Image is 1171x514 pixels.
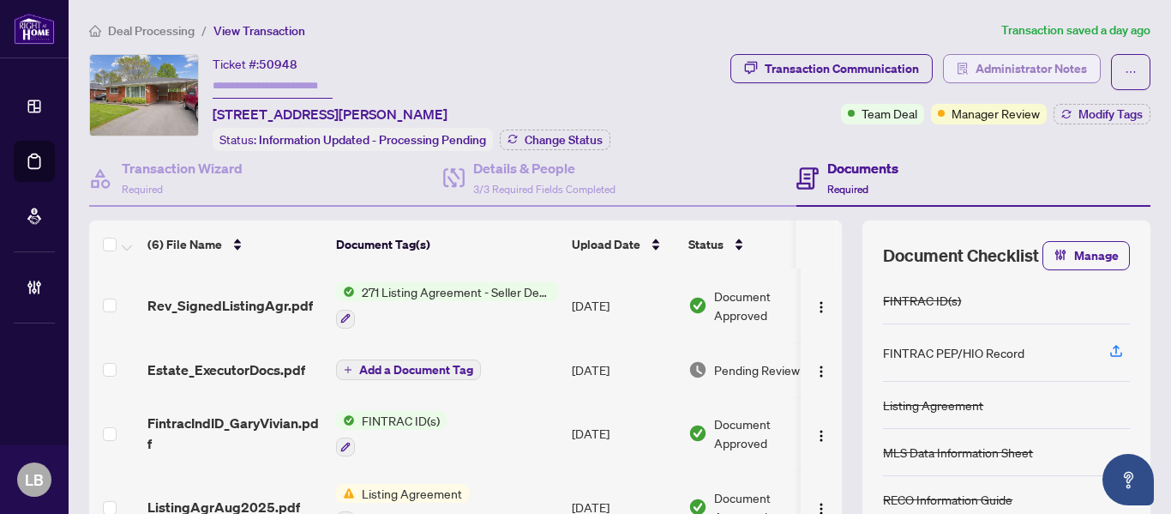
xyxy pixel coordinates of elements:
[862,104,917,123] span: Team Deal
[201,21,207,40] li: /
[147,295,313,316] span: Rev_SignedListingAgr.pdf
[1078,108,1143,120] span: Modify Tags
[565,221,682,269] th: Upload Date
[336,359,481,381] button: Add a Document Tag
[336,282,355,301] img: Status Icon
[213,54,297,74] div: Ticket #:
[344,366,352,374] span: plus
[213,128,493,151] div: Status:
[355,411,447,430] span: FINTRAC ID(s)
[827,183,868,196] span: Required
[688,296,707,315] img: Document Status
[952,104,1040,123] span: Manager Review
[329,221,565,269] th: Document Tag(s)
[473,158,616,178] h4: Details & People
[814,429,828,443] img: Logo
[827,158,898,178] h4: Documents
[883,244,1039,268] span: Document Checklist
[336,360,481,380] button: Add a Document Tag
[682,221,827,269] th: Status
[259,132,486,148] span: Information Updated - Processing Pending
[336,411,447,457] button: Status IconFINTRAC ID(s)
[808,292,835,319] button: Logo
[336,282,558,329] button: Status Icon271 Listing Agreement - Seller Designated Representation Agreement Authority to Offer ...
[90,55,198,136] img: IMG-40764394_1.jpg
[688,424,707,443] img: Document Status
[336,411,355,430] img: Status Icon
[1054,104,1150,124] button: Modify Tags
[730,54,933,83] button: Transaction Communication
[765,55,919,82] div: Transaction Communication
[473,183,616,196] span: 3/3 Required Fields Completed
[213,23,305,39] span: View Transaction
[808,356,835,384] button: Logo
[565,269,682,342] td: [DATE]
[688,360,707,379] img: Document Status
[883,343,1024,362] div: FINTRAC PEP/HIO Record
[1074,242,1119,269] span: Manage
[565,397,682,471] td: [DATE]
[359,364,473,376] span: Add a Document Tag
[883,443,1033,462] div: MLS Data Information Sheet
[688,235,724,254] span: Status
[122,158,243,178] h4: Transaction Wizard
[355,484,469,503] span: Listing Agreement
[141,221,329,269] th: (6) File Name
[714,360,800,379] span: Pending Review
[122,183,163,196] span: Required
[147,360,305,380] span: Estate_ExecutorDocs.pdf
[883,396,983,414] div: Listing Agreement
[1042,241,1130,270] button: Manage
[808,420,835,447] button: Logo
[957,63,969,75] span: solution
[147,413,322,454] span: FintracIndID_GaryVivian.pdf
[572,235,640,254] span: Upload Date
[1125,66,1137,78] span: ellipsis
[108,23,195,39] span: Deal Processing
[814,365,828,378] img: Logo
[336,484,355,503] img: Status Icon
[500,130,610,150] button: Change Status
[1001,21,1150,40] article: Transaction saved a day ago
[565,342,682,397] td: [DATE]
[25,468,44,492] span: LB
[525,134,603,146] span: Change Status
[883,291,961,310] div: FINTRAC ID(s)
[259,57,297,72] span: 50948
[213,104,447,124] span: [STREET_ADDRESS][PERSON_NAME]
[1102,454,1154,505] button: Open asap
[147,235,222,254] span: (6) File Name
[883,490,1012,509] div: RECO Information Guide
[714,287,820,324] span: Document Approved
[976,55,1087,82] span: Administrator Notes
[814,300,828,314] img: Logo
[355,282,558,301] span: 271 Listing Agreement - Seller Designated Representation Agreement Authority to Offer for Sale
[14,13,55,45] img: logo
[943,54,1101,83] button: Administrator Notes
[714,414,820,452] span: Document Approved
[89,25,101,37] span: home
